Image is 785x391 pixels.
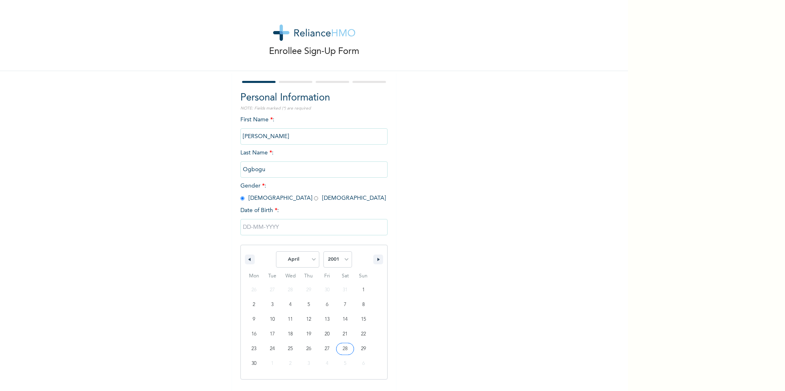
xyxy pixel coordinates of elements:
[325,312,330,327] span: 13
[240,206,279,215] span: Date of Birth :
[343,312,348,327] span: 14
[354,327,372,342] button: 22
[281,270,300,283] span: Wed
[300,342,318,356] button: 26
[336,327,354,342] button: 21
[336,270,354,283] span: Sat
[336,312,354,327] button: 14
[354,312,372,327] button: 15
[300,312,318,327] button: 12
[245,342,263,356] button: 23
[240,150,388,172] span: Last Name :
[362,297,365,312] span: 8
[251,342,256,356] span: 23
[306,327,311,342] span: 19
[270,327,275,342] span: 17
[253,297,255,312] span: 2
[245,356,263,371] button: 30
[326,297,328,312] span: 6
[318,342,336,356] button: 27
[318,312,336,327] button: 13
[245,327,263,342] button: 16
[281,342,300,356] button: 25
[300,297,318,312] button: 5
[361,327,366,342] span: 22
[362,283,365,297] span: 1
[281,312,300,327] button: 11
[343,342,348,356] span: 28
[300,327,318,342] button: 19
[307,297,310,312] span: 5
[271,297,274,312] span: 3
[251,356,256,371] span: 30
[253,312,255,327] span: 9
[336,297,354,312] button: 7
[318,297,336,312] button: 6
[240,105,388,112] p: NOTE: Fields marked (*) are required
[325,327,330,342] span: 20
[281,297,300,312] button: 4
[240,161,388,178] input: Enter your last name
[336,342,354,356] button: 28
[354,297,372,312] button: 8
[289,297,292,312] span: 4
[270,312,275,327] span: 10
[263,297,282,312] button: 3
[251,327,256,342] span: 16
[245,297,263,312] button: 2
[300,270,318,283] span: Thu
[270,342,275,356] span: 24
[361,312,366,327] span: 15
[354,283,372,297] button: 1
[245,270,263,283] span: Mon
[288,312,293,327] span: 11
[281,327,300,342] button: 18
[361,342,366,356] span: 29
[288,327,293,342] span: 18
[269,45,359,58] p: Enrollee Sign-Up Form
[245,312,263,327] button: 9
[240,219,388,235] input: DD-MM-YYYY
[273,25,355,41] img: logo
[263,312,282,327] button: 10
[306,312,311,327] span: 12
[288,342,293,356] span: 25
[306,342,311,356] span: 26
[325,342,330,356] span: 27
[240,128,388,145] input: Enter your first name
[344,297,346,312] span: 7
[240,117,388,139] span: First Name :
[240,183,386,201] span: Gender : [DEMOGRAPHIC_DATA] [DEMOGRAPHIC_DATA]
[343,327,348,342] span: 21
[354,270,372,283] span: Sun
[263,342,282,356] button: 24
[240,91,388,105] h2: Personal Information
[354,342,372,356] button: 29
[318,327,336,342] button: 20
[318,270,336,283] span: Fri
[263,270,282,283] span: Tue
[263,327,282,342] button: 17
